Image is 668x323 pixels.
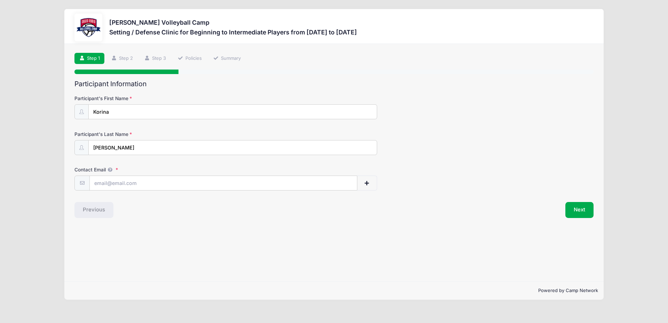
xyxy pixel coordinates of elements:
[74,131,247,138] label: Participant's Last Name
[88,104,377,119] input: Participant's First Name
[173,53,206,64] a: Policies
[109,29,357,36] h3: Setting / Defense Clinic for Beginning to Intermediate Players from [DATE] to [DATE]
[70,287,598,294] p: Powered by Camp Network
[74,80,594,88] h2: Participant Information
[74,53,104,64] a: Step 1
[106,53,137,64] a: Step 2
[74,95,247,102] label: Participant's First Name
[208,53,245,64] a: Summary
[565,202,594,218] button: Next
[89,176,357,191] input: email@email.com
[74,166,247,173] label: Contact Email
[88,140,377,155] input: Participant's Last Name
[109,19,357,26] h3: [PERSON_NAME] Volleyball Camp
[140,53,171,64] a: Step 3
